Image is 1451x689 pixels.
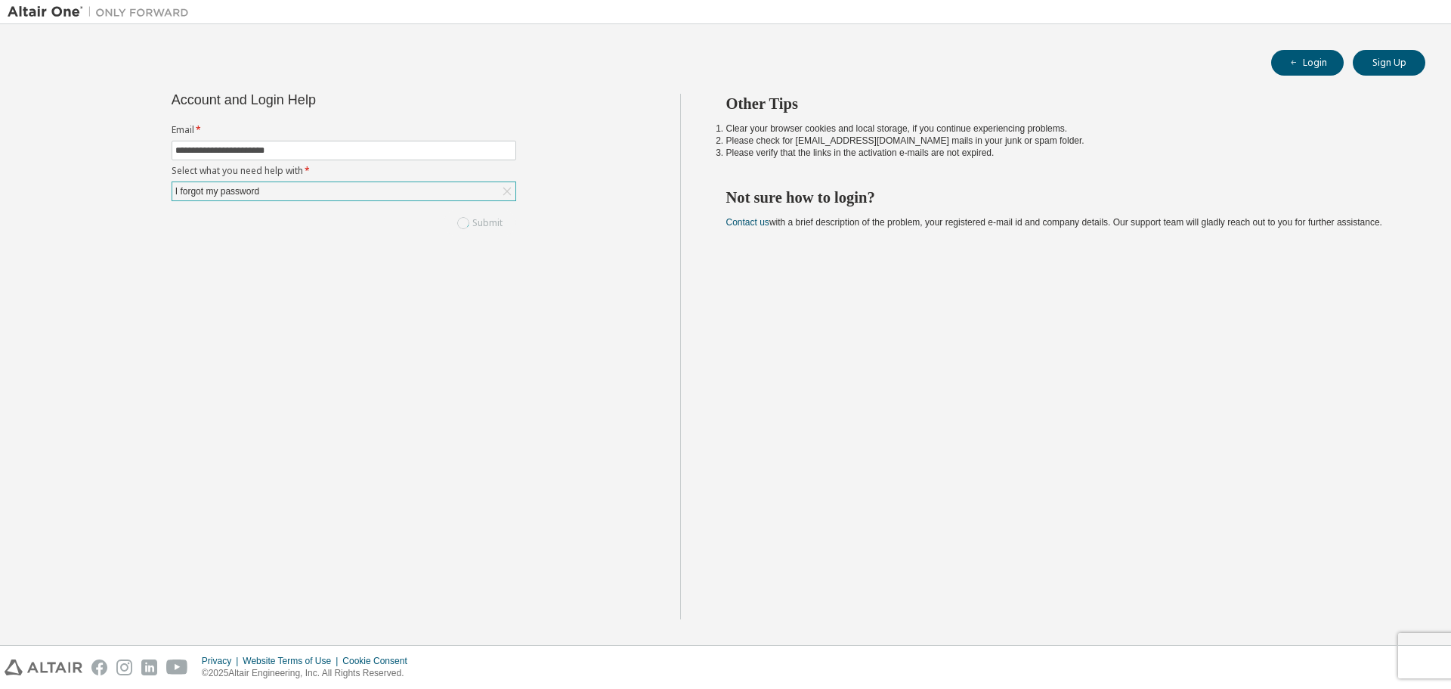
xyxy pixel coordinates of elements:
h2: Other Tips [726,94,1399,113]
button: Login [1271,50,1344,76]
img: facebook.svg [91,660,107,675]
label: Select what you need help with [172,165,516,177]
button: Sign Up [1353,50,1425,76]
div: Account and Login Help [172,94,447,106]
div: I forgot my password [172,182,515,200]
div: Website Terms of Use [243,655,342,667]
p: © 2025 Altair Engineering, Inc. All Rights Reserved. [202,667,416,680]
li: Clear your browser cookies and local storage, if you continue experiencing problems. [726,123,1399,135]
img: altair_logo.svg [5,660,82,675]
li: Please verify that the links in the activation e-mails are not expired. [726,147,1399,159]
div: I forgot my password [173,183,261,200]
div: Privacy [202,655,243,667]
img: Altair One [8,5,196,20]
li: Please check for [EMAIL_ADDRESS][DOMAIN_NAME] mails in your junk or spam folder. [726,135,1399,147]
h2: Not sure how to login? [726,188,1399,207]
img: youtube.svg [166,660,188,675]
div: Cookie Consent [342,655,416,667]
a: Contact us [726,217,769,228]
img: linkedin.svg [141,660,157,675]
span: with a brief description of the problem, your registered e-mail id and company details. Our suppo... [726,217,1382,228]
img: instagram.svg [116,660,132,675]
label: Email [172,124,516,136]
